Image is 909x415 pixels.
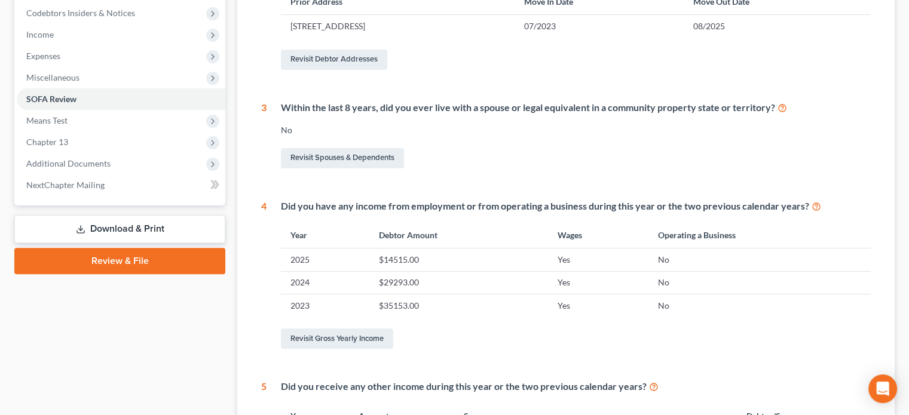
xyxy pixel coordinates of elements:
[648,294,871,317] td: No
[281,15,514,38] td: [STREET_ADDRESS]
[281,294,369,317] td: 2023
[14,248,225,274] a: Review & File
[26,180,105,190] span: NextChapter Mailing
[369,248,547,271] td: $14515.00
[26,158,111,168] span: Additional Documents
[281,124,871,136] div: No
[261,199,267,352] div: 4
[648,271,871,294] td: No
[281,248,369,271] td: 2025
[684,15,871,38] td: 08/2025
[547,248,648,271] td: Yes
[369,294,547,317] td: $35153.00
[26,72,79,82] span: Miscellaneous
[17,88,225,110] a: SOFA Review
[26,29,54,39] span: Income
[26,94,76,104] span: SOFA Review
[547,222,648,248] th: Wages
[547,271,648,294] td: Yes
[547,294,648,317] td: Yes
[17,174,225,196] a: NextChapter Mailing
[281,101,871,115] div: Within the last 8 years, did you ever live with a spouse or legal equivalent in a community prope...
[26,137,68,147] span: Chapter 13
[868,374,897,403] div: Open Intercom Messenger
[648,248,871,271] td: No
[648,222,871,248] th: Operating a Business
[281,271,369,294] td: 2024
[514,15,683,38] td: 07/2023
[369,222,547,248] th: Debtor Amount
[369,271,547,294] td: $29293.00
[26,115,68,125] span: Means Test
[281,50,387,70] a: Revisit Debtor Addresses
[281,148,404,168] a: Revisit Spouses & Dependents
[261,101,267,171] div: 3
[281,199,871,213] div: Did you have any income from employment or from operating a business during this year or the two ...
[26,51,60,61] span: Expenses
[26,8,135,18] span: Codebtors Insiders & Notices
[281,222,369,248] th: Year
[281,328,393,349] a: Revisit Gross Yearly Income
[281,380,871,394] div: Did you receive any other income during this year or the two previous calendar years?
[14,215,225,243] a: Download & Print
